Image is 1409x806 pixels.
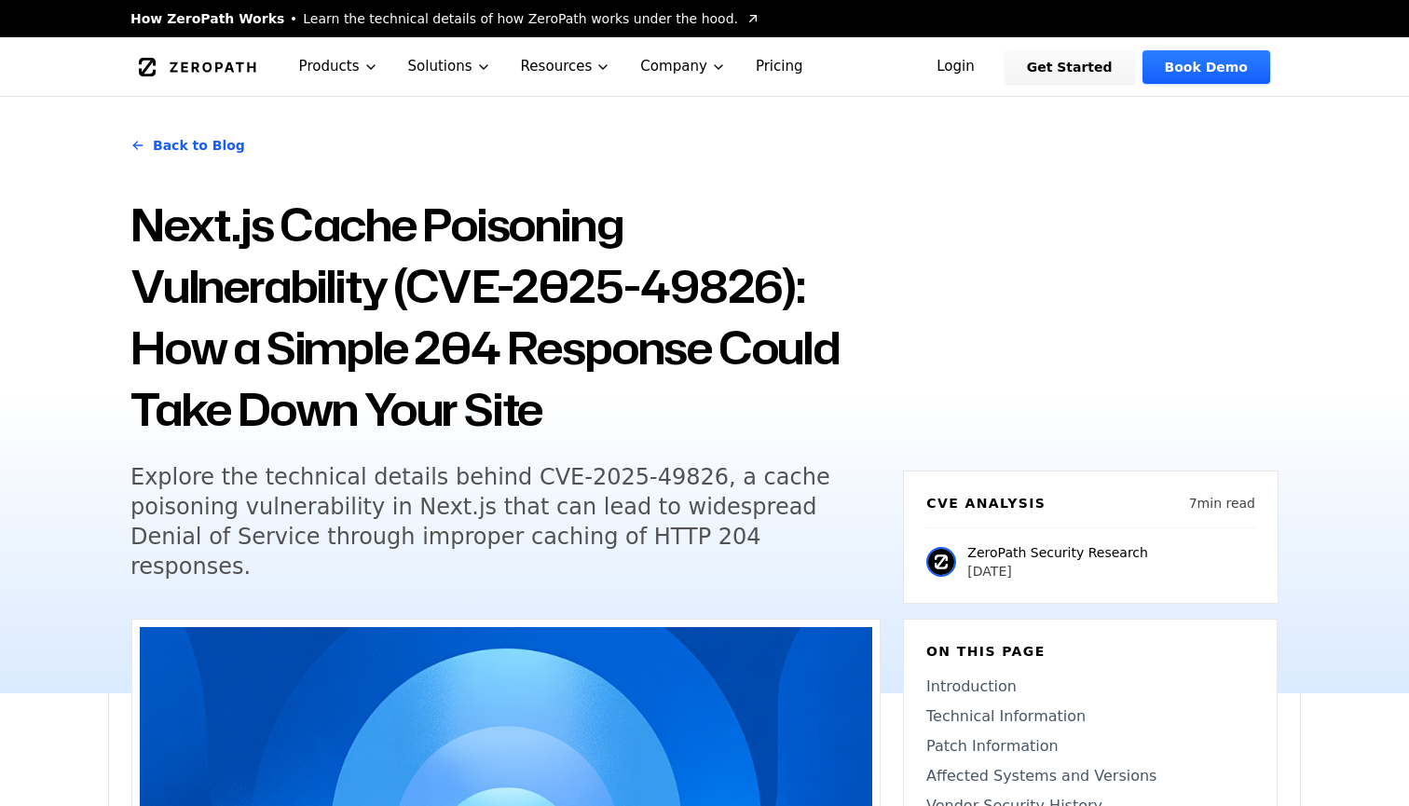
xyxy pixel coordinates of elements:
[1005,50,1135,84] a: Get Started
[926,642,1254,661] h6: On this page
[130,119,245,171] a: Back to Blog
[130,9,284,28] span: How ZeroPath Works
[130,462,846,581] h5: Explore the technical details behind CVE-2025-49826, a cache poisoning vulnerability in Next.js t...
[926,676,1254,698] a: Introduction
[393,37,506,96] button: Solutions
[506,37,626,96] button: Resources
[130,194,881,440] h1: Next.js Cache Poisoning Vulnerability (CVE-2025-49826): How a Simple 204 Response Could Take Down...
[741,37,818,96] a: Pricing
[284,37,393,96] button: Products
[967,543,1148,562] p: ZeroPath Security Research
[926,705,1254,728] a: Technical Information
[926,494,1046,512] h6: CVE Analysis
[303,9,738,28] span: Learn the technical details of how ZeroPath works under the hood.
[926,547,956,577] img: ZeroPath Security Research
[1189,494,1255,512] p: 7 min read
[130,9,760,28] a: How ZeroPath WorksLearn the technical details of how ZeroPath works under the hood.
[926,735,1254,758] a: Patch Information
[914,50,997,84] a: Login
[108,37,1301,96] nav: Global
[625,37,741,96] button: Company
[926,765,1254,787] a: Affected Systems and Versions
[1142,50,1270,84] a: Book Demo
[967,562,1148,581] p: [DATE]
